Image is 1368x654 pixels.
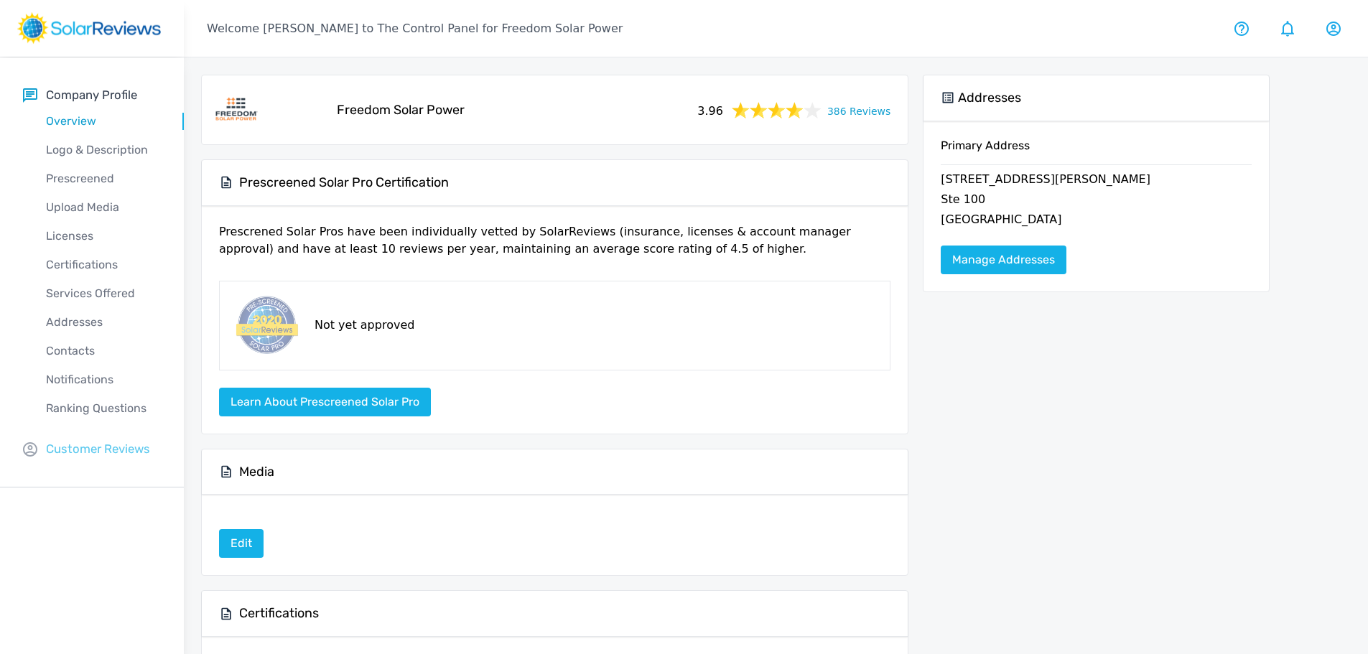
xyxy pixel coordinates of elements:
[239,174,449,191] h5: Prescreened Solar Pro Certification
[941,171,1252,191] p: [STREET_ADDRESS][PERSON_NAME]
[697,100,723,120] span: 3.96
[23,141,184,159] p: Logo & Description
[239,605,319,622] h5: Certifications
[941,211,1252,231] p: [GEOGRAPHIC_DATA]
[46,86,137,104] p: Company Profile
[958,90,1021,106] h5: Addresses
[23,337,184,365] a: Contacts
[219,536,264,550] a: Edit
[23,107,184,136] a: Overview
[46,440,150,458] p: Customer Reviews
[239,464,274,480] h5: Media
[23,113,184,130] p: Overview
[23,365,184,394] a: Notifications
[23,394,184,423] a: Ranking Questions
[219,529,264,558] a: Edit
[23,256,184,274] p: Certifications
[23,342,184,360] p: Contacts
[23,170,184,187] p: Prescreened
[827,101,890,119] a: 386 Reviews
[941,191,1252,211] p: Ste 100
[23,314,184,331] p: Addresses
[219,223,890,269] p: Prescrened Solar Pros have been individually vetted by SolarReviews (insurance, licenses & accoun...
[23,308,184,337] a: Addresses
[23,371,184,388] p: Notifications
[23,199,184,216] p: Upload Media
[941,246,1066,274] a: Manage Addresses
[23,193,184,222] a: Upload Media
[23,251,184,279] a: Certifications
[23,228,184,245] p: Licenses
[337,102,465,118] h5: Freedom Solar Power
[23,136,184,164] a: Logo & Description
[207,20,623,37] p: Welcome [PERSON_NAME] to The Control Panel for Freedom Solar Power
[23,285,184,302] p: Services Offered
[219,388,431,416] button: Learn about Prescreened Solar Pro
[23,164,184,193] a: Prescreened
[23,279,184,308] a: Services Offered
[219,395,431,408] a: Learn about Prescreened Solar Pro
[23,222,184,251] a: Licenses
[315,317,414,334] p: Not yet approved
[23,400,184,417] p: Ranking Questions
[941,139,1252,164] h6: Primary Address
[231,293,300,358] img: prescreened-badge.png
